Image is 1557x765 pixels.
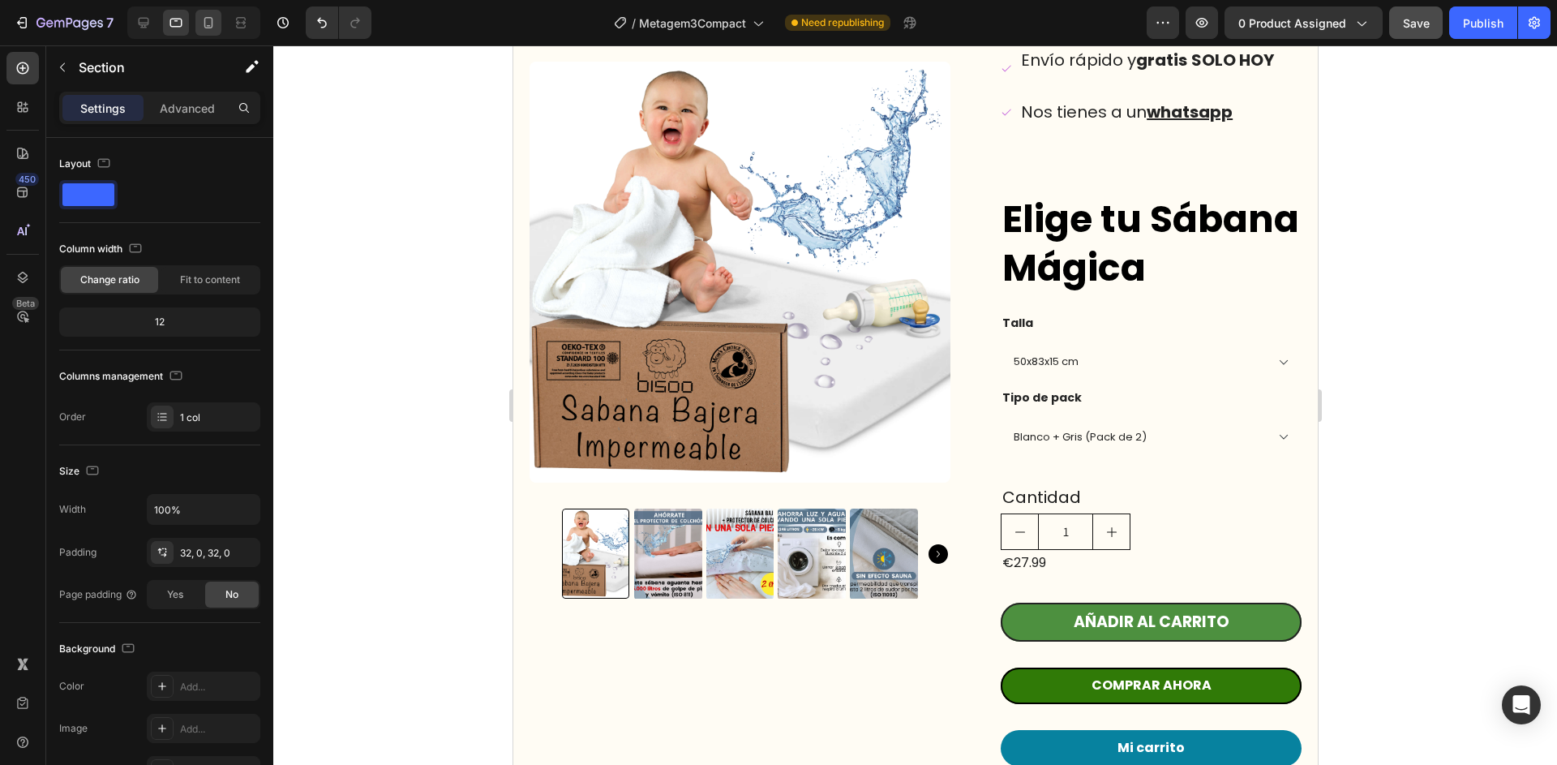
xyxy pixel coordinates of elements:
[59,153,114,175] div: Layout
[1225,6,1383,39] button: 0 product assigned
[639,15,746,32] span: Metagem3Compact
[180,680,256,694] div: Add...
[180,546,256,561] div: 32, 0, 32, 0
[488,469,525,504] button: decrement
[489,148,786,248] strong: Elige tu Sábana Mágica
[15,173,39,186] div: 450
[59,587,138,602] div: Page padding
[487,269,521,286] legend: Talla
[513,45,1318,765] iframe: Design area
[1463,15,1503,32] div: Publish
[633,55,719,78] u: whatsapp
[160,100,215,117] p: Advanced
[1449,6,1517,39] button: Publish
[1238,15,1346,32] span: 0 product assigned
[80,100,126,117] p: Settings
[306,6,371,39] div: Undo/Redo
[59,679,84,694] div: Color
[59,239,145,260] div: Column width
[12,297,39,310] div: Beta
[487,557,788,596] button: Añadir al carrito
[6,6,121,39] button: 7
[632,15,636,32] span: /
[180,273,240,287] span: Fit to content
[180,722,256,737] div: Add...
[79,58,212,77] p: Section
[580,469,616,504] button: increment
[62,311,257,333] div: 12
[148,495,259,524] input: Auto
[604,691,671,715] p: Mi carrito
[59,502,86,517] div: Width
[489,437,616,466] p: Cantidad
[578,629,698,652] div: COMPRAR AHORA
[1502,685,1541,724] div: Open Intercom Messenger
[1403,16,1430,30] span: Save
[487,343,570,361] legend: Tipo de pack
[525,469,580,504] input: quantity
[59,721,88,736] div: Image
[59,638,138,660] div: Background
[560,567,716,587] div: Añadir al carrito
[59,461,102,483] div: Size
[59,545,97,560] div: Padding
[1389,6,1443,39] button: Save
[180,410,256,425] div: 1 col
[225,587,238,602] span: No
[801,15,884,30] span: Need republishing
[167,587,183,602] span: Yes
[80,273,139,287] span: Change ratio
[487,622,788,659] button: COMPRAR AHORA
[487,685,788,721] a: Mi carrito
[633,61,719,76] a: whatsapp
[487,505,617,531] div: €27.99
[59,410,86,424] div: Order
[106,13,114,32] p: 7
[59,366,186,388] div: Columns management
